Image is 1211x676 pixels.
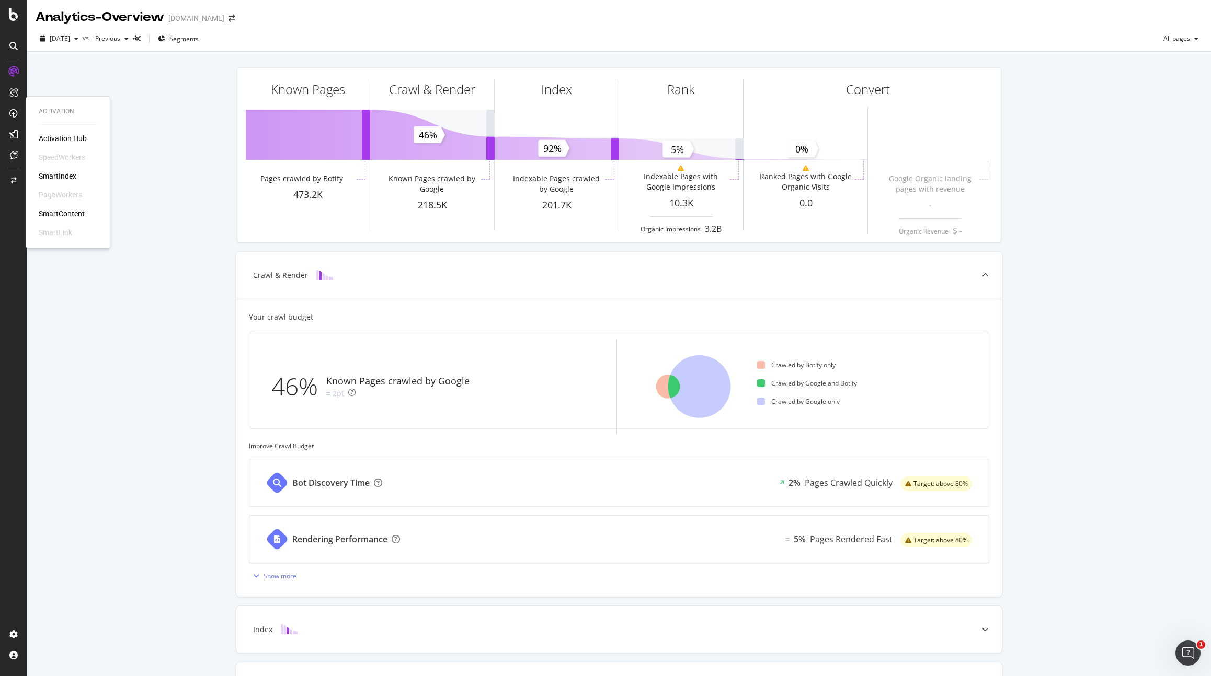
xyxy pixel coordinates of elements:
div: Crawled by Botify only [757,360,836,369]
span: 2025 Sep. 14th [50,34,70,43]
div: Known Pages [271,80,345,98]
img: block-icon [281,624,298,634]
span: All pages [1159,34,1190,43]
div: Indexable Pages crawled by Google [509,173,603,194]
a: Activation Hub [39,133,87,144]
div: Pages crawled by Botify [260,173,343,184]
img: Equal [326,392,330,395]
div: 473.2K [246,188,370,202]
div: Rendering Performance [292,533,387,545]
div: Indexable Pages with Google Impressions [634,171,727,192]
div: Crawl & Render [389,80,475,98]
div: Index [541,80,572,98]
a: Bot Discovery Time2%Pages Crawled Quicklywarning label [249,459,989,507]
div: [DOMAIN_NAME] [168,13,224,24]
div: warning label [901,533,972,547]
div: 5% [794,533,806,545]
button: Previous [91,30,133,47]
span: vs [83,33,91,42]
span: Target: above 80% [913,537,968,543]
button: [DATE] [36,30,83,47]
div: arrow-right-arrow-left [229,15,235,22]
div: Crawled by Google only [757,397,840,406]
a: SmartIndex [39,171,76,181]
div: 2pt [333,388,344,399]
span: 1 [1197,640,1205,649]
div: PageWorkers [39,190,82,200]
div: Activation [39,107,97,116]
a: Rendering PerformanceEqual5%Pages Rendered Fastwarning label [249,515,989,563]
a: SmartContent [39,208,85,219]
div: Index [253,624,272,635]
div: Improve Crawl Budget [249,441,989,450]
button: Segments [154,30,203,47]
div: Your crawl budget [249,312,313,322]
span: Target: above 80% [913,481,968,487]
button: All pages [1159,30,1203,47]
div: SpeedWorkers [39,152,85,162]
div: Analytics - Overview [36,8,164,26]
div: Rank [667,80,695,98]
div: 201.7K [495,199,619,212]
img: block-icon [316,270,333,280]
div: Crawl & Render [253,270,308,281]
div: Pages Rendered Fast [810,533,893,545]
div: Known Pages crawled by Google [385,173,478,194]
img: Equal [785,538,790,541]
button: Show more [249,567,296,584]
div: 218.5K [370,199,494,212]
div: 10.3K [619,196,743,210]
div: Pages Crawled Quickly [805,477,893,489]
div: 3.2B [705,223,722,235]
div: Known Pages crawled by Google [326,375,470,388]
iframe: Intercom live chat [1175,640,1201,666]
span: Segments [169,34,199,43]
div: Crawled by Google and Botify [757,379,857,388]
div: SmartLink [39,227,72,238]
div: Show more [264,572,296,580]
div: Organic Impressions [641,225,701,234]
span: Previous [91,34,120,43]
div: Bot Discovery Time [292,477,370,489]
div: 46% [271,369,326,404]
div: 2% [789,477,801,489]
div: warning label [901,476,972,491]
